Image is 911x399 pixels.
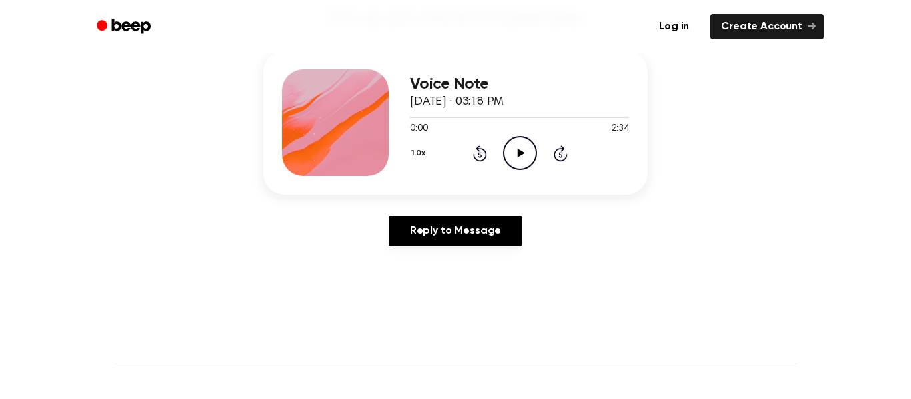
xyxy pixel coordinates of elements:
a: Beep [87,14,163,40]
a: Create Account [710,14,824,39]
span: [DATE] · 03:18 PM [410,96,504,108]
span: 2:34 [612,122,629,136]
span: 0:00 [410,122,427,136]
button: 1.0x [410,142,430,165]
h3: Voice Note [410,75,629,93]
a: Log in [646,11,702,42]
a: Reply to Message [389,216,522,246]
